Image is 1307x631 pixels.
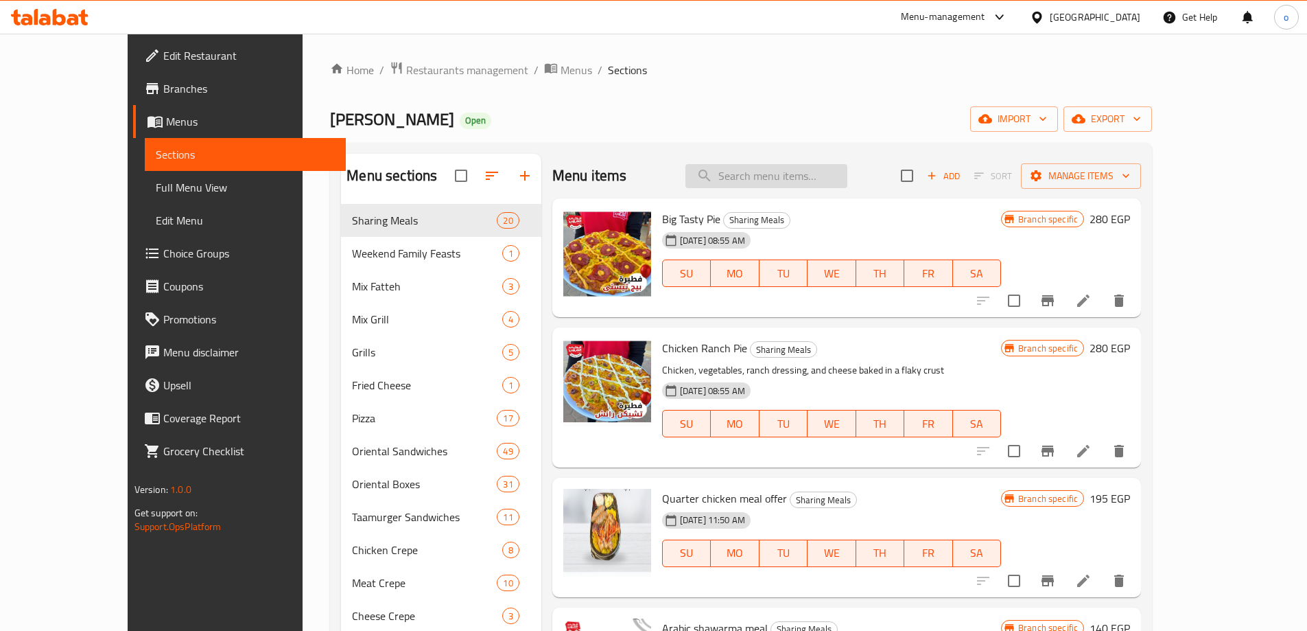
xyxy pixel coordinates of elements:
[1103,284,1135,317] button: delete
[352,608,502,624] span: Cheese Crepe
[563,209,651,297] img: Big Tasty Pie
[497,212,519,229] div: items
[508,159,541,192] button: Add section
[856,260,904,287] button: TH
[379,62,384,78] li: /
[133,72,346,105] a: Branches
[163,377,335,393] span: Upsell
[502,377,519,393] div: items
[751,342,816,358] span: Sharing Meals
[790,492,856,508] span: Sharing Meals
[724,212,790,228] span: Sharing Meals
[544,61,592,79] a: Menus
[497,412,518,425] span: 17
[156,212,335,229] span: Edit Menu
[953,260,1001,287] button: SA
[808,260,856,287] button: WE
[808,410,856,437] button: WE
[497,577,518,590] span: 10
[352,245,502,262] span: Weekend Family Feasts
[662,338,747,358] span: Chicken Ranch Pie
[163,245,335,262] span: Choice Groups
[893,161,921,190] span: Select section
[674,514,751,527] span: [DATE] 11:50 AM
[716,543,753,563] span: MO
[1090,489,1130,508] h6: 195 EGP
[352,311,502,328] span: Mix Grill
[711,260,759,287] button: MO
[502,542,519,558] div: items
[133,270,346,303] a: Coupons
[503,610,519,623] span: 3
[502,608,519,624] div: items
[685,164,847,188] input: search
[497,445,518,458] span: 49
[497,476,519,492] div: items
[145,138,346,171] a: Sections
[1075,292,1092,309] a: Edit menu item
[552,165,627,186] h2: Menu items
[330,62,374,78] a: Home
[662,260,711,287] button: SU
[1074,111,1141,128] span: export
[163,278,335,295] span: Coupons
[352,575,497,591] span: Meat Crepe
[460,115,491,126] span: Open
[156,179,335,196] span: Full Menu View
[133,39,346,72] a: Edit Restaurant
[765,414,802,434] span: TU
[856,410,904,437] button: TH
[352,212,497,229] span: Sharing Meals
[1032,168,1130,185] span: Manage items
[503,280,519,293] span: 3
[502,278,519,295] div: items
[133,303,346,336] a: Promotions
[341,204,541,237] div: Sharing Meals20
[497,478,518,491] span: 31
[497,511,518,524] span: 11
[352,410,497,426] span: Pizza
[662,362,1001,379] p: Chicken, vegetables, ranch dressing, and cheese baked in a flaky crust
[813,264,850,284] span: WE
[904,260,952,287] button: FR
[1075,443,1092,459] a: Edit menu item
[910,414,947,434] span: FR
[981,111,1047,128] span: import
[133,237,346,270] a: Choice Groups
[1013,492,1083,505] span: Branch specific
[958,414,996,434] span: SA
[958,264,996,284] span: SA
[711,540,759,567] button: MO
[904,540,952,567] button: FR
[760,540,808,567] button: TU
[1000,566,1028,595] span: Select to update
[1063,106,1152,132] button: export
[352,278,502,295] span: Mix Fatteh
[953,410,1001,437] button: SA
[662,209,720,229] span: Big Tasty Pie
[341,566,541,599] div: Meat Crepe10
[723,212,790,229] div: Sharing Meals
[1021,163,1141,189] button: Manage items
[133,402,346,435] a: Coverage Report
[910,264,947,284] span: FR
[1090,339,1130,358] h6: 280 EGP
[1284,10,1288,25] span: o
[958,543,996,563] span: SA
[970,106,1058,132] button: import
[901,9,985,25] div: Menu-management
[1031,284,1064,317] button: Branch-specific-item
[352,377,502,393] span: Fried Cheese
[1000,286,1028,315] span: Select to update
[341,336,541,369] div: Grills5
[352,476,497,492] span: Oriental Boxes
[965,165,1021,187] span: Select section first
[921,165,965,187] button: Add
[341,303,541,336] div: Mix Grill4
[561,62,592,78] span: Menus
